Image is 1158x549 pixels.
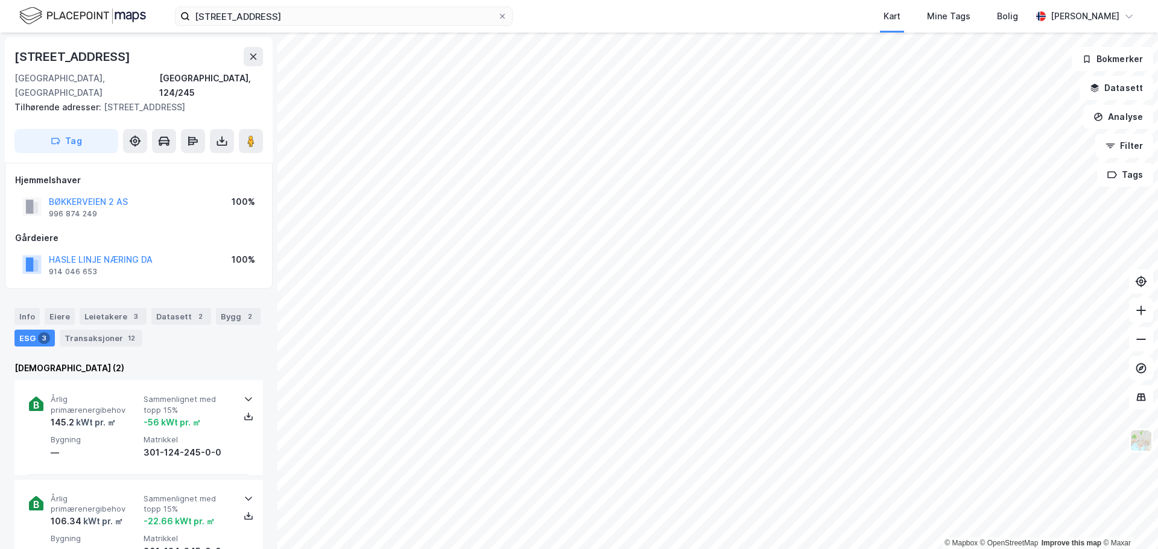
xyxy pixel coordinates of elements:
span: Bygning [51,533,139,544]
div: [DEMOGRAPHIC_DATA] (2) [14,361,263,375]
input: Søk på adresse, matrikkel, gårdeiere, leietakere eller personer [190,7,498,25]
div: [PERSON_NAME] [1051,9,1119,24]
div: 914 046 653 [49,267,97,277]
span: Bygning [51,434,139,445]
span: Årlig primærenergibehov [51,394,139,415]
div: [STREET_ADDRESS] [14,47,133,66]
div: 3 [38,332,50,344]
span: Tilhørende adresser: [14,102,104,112]
button: Filter [1095,134,1153,158]
a: OpenStreetMap [980,539,1039,547]
div: 996 874 249 [49,209,97,219]
span: Matrikkel [144,533,232,544]
div: [STREET_ADDRESS] [14,100,253,115]
div: Bolig [997,9,1018,24]
div: Info [14,308,40,325]
div: 12 [125,332,138,344]
div: [GEOGRAPHIC_DATA], 124/245 [159,71,263,100]
div: Datasett [151,308,211,325]
div: Bygg [216,308,261,325]
a: Improve this map [1042,539,1101,547]
div: -22.66 kWt pr. ㎡ [144,514,215,529]
iframe: Chat Widget [1098,491,1158,549]
button: Analyse [1083,105,1153,129]
div: Leietakere [80,308,147,325]
img: Z [1130,429,1153,452]
span: Sammenlignet med topp 15% [144,394,232,415]
div: Transaksjoner [60,330,142,347]
div: 145.2 [51,415,116,430]
div: kWt pr. ㎡ [81,514,123,529]
button: Tag [14,129,118,153]
div: — [51,445,139,460]
div: 3 [130,310,142,322]
div: 301-124-245-0-0 [144,445,232,460]
div: [GEOGRAPHIC_DATA], [GEOGRAPHIC_DATA] [14,71,159,100]
span: Sammenlignet med topp 15% [144,494,232,515]
button: Bokmerker [1072,47,1153,71]
div: 100% [232,195,255,209]
div: 106.34 [51,514,123,529]
div: ESG [14,330,55,347]
img: logo.f888ab2527a4732fd821a326f86c7f29.svg [19,5,146,27]
div: 2 [194,310,206,322]
div: Mine Tags [927,9,970,24]
div: -56 kWt pr. ㎡ [144,415,201,430]
div: Kart [884,9,900,24]
div: Gårdeiere [15,231,262,245]
div: Eiere [45,308,75,325]
span: Årlig primærenergibehov [51,494,139,515]
div: Hjemmelshaver [15,173,262,187]
button: Tags [1097,163,1153,187]
div: kWt pr. ㎡ [74,415,116,430]
button: Datasett [1080,76,1153,100]
div: 2 [244,310,256,322]
div: 100% [232,253,255,267]
span: Matrikkel [144,434,232,445]
a: Mapbox [944,539,978,547]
